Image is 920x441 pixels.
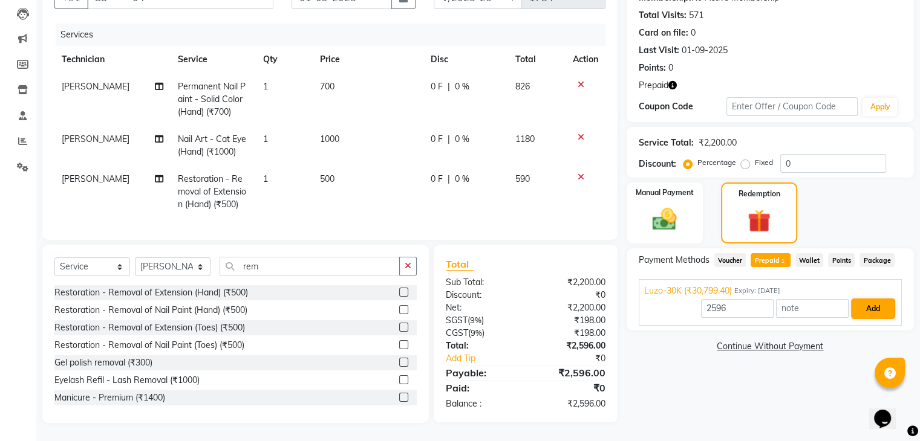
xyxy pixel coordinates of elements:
[448,133,450,146] span: |
[455,133,469,146] span: 0 %
[526,276,615,289] div: ₹2,200.00
[639,254,710,266] span: Payment Methods
[54,321,245,334] div: Restoration - Removal of Extension (Toes) (₹500)
[645,205,684,233] img: _cash.svg
[776,299,849,318] input: note
[220,257,400,275] input: Search or Scan
[320,134,339,144] span: 1000
[448,173,450,185] span: |
[636,187,694,198] label: Manual Payment
[62,134,129,144] span: [PERSON_NAME]
[54,374,200,387] div: Eyelash Refil - Lash Removal (₹1000)
[515,81,530,92] span: 826
[515,134,535,144] span: 1180
[526,327,615,340] div: ₹198.00
[171,46,256,73] th: Service
[54,286,248,299] div: Restoration - Removal of Extension (Hand) (₹500)
[699,137,737,149] div: ₹2,200.00
[515,173,530,184] span: 590
[437,365,526,380] div: Payable:
[780,258,786,265] span: 1
[526,289,615,301] div: ₹0
[739,188,780,199] label: Redemption
[54,391,165,404] div: Manicure - Premium (₹1400)
[455,173,469,185] span: 0 %
[423,46,508,73] th: Disc
[689,9,703,22] div: 571
[540,352,614,365] div: ₹0
[437,340,526,352] div: Total:
[697,157,736,168] label: Percentage
[860,253,895,267] span: Package
[795,253,824,267] span: Wallet
[54,304,247,317] div: Restoration - Removal of Nail Paint (Hand) (₹500)
[437,327,526,340] div: ( )
[828,253,855,267] span: Points
[313,46,423,73] th: Price
[437,314,526,327] div: ( )
[62,81,129,92] span: [PERSON_NAME]
[639,44,679,57] div: Last Visit:
[734,286,780,296] span: Expiry: [DATE]
[263,81,268,92] span: 1
[437,352,540,365] a: Add Tip
[526,314,615,327] div: ₹198.00
[726,97,858,116] input: Enter Offer / Coupon Code
[526,365,615,380] div: ₹2,596.00
[256,46,313,73] th: Qty
[448,80,450,93] span: |
[437,398,526,410] div: Balance :
[863,98,897,116] button: Apply
[639,137,694,149] div: Service Total:
[639,27,688,39] div: Card on file:
[320,81,334,92] span: 700
[629,340,912,353] a: Continue Without Payment
[691,27,696,39] div: 0
[437,289,526,301] div: Discount:
[639,100,726,113] div: Coupon Code
[639,9,687,22] div: Total Visits:
[263,134,268,144] span: 1
[54,339,244,352] div: Restoration - Removal of Nail Paint (Toes) (₹500)
[431,173,443,185] span: 0 F
[740,207,778,235] img: _gift.svg
[263,173,268,184] span: 1
[526,398,615,410] div: ₹2,596.00
[178,173,246,210] span: Restoration - Removal of Extension (Hand) (₹500)
[644,285,732,297] span: Luzo-30K (₹30,799.40)
[62,173,129,184] span: [PERSON_NAME]
[701,299,774,318] input: Amount
[446,315,468,326] span: SGST
[639,79,668,92] span: Prepaid
[431,133,443,146] span: 0 F
[714,253,746,267] span: Voucher
[566,46,605,73] th: Action
[431,80,443,93] span: 0 F
[682,44,728,57] div: 01-09-2025
[639,62,666,74] div: Points:
[526,381,615,395] div: ₹0
[54,356,152,369] div: Gel polish removal (₹300)
[56,24,615,46] div: Services
[755,157,773,168] label: Fixed
[437,276,526,289] div: Sub Total:
[639,158,676,170] div: Discount:
[320,173,334,184] span: 500
[446,327,468,338] span: CGST
[437,381,526,395] div: Paid:
[471,328,482,338] span: 9%
[455,80,469,93] span: 0 %
[178,134,246,157] span: Nail Art - Cat Eye (Hand) (₹1000)
[869,393,908,429] iframe: chat widget
[470,315,481,325] span: 9%
[54,46,171,73] th: Technician
[751,253,790,267] span: Prepaid
[178,81,246,117] span: Permanent Nail Paint - Solid Color (Hand) (₹700)
[437,301,526,314] div: Net:
[526,301,615,314] div: ₹2,200.00
[851,298,895,319] button: Add
[446,258,474,271] span: Total
[668,62,673,74] div: 0
[508,46,566,73] th: Total
[526,340,615,352] div: ₹2,596.00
